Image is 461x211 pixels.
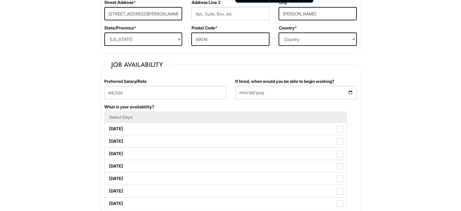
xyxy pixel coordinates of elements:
[105,197,346,209] label: [DATE]
[279,25,297,31] label: Country
[191,25,217,31] label: Postal Code
[109,115,342,119] h5: Select Days
[104,7,182,20] input: Street Address
[105,123,346,135] label: [DATE]
[104,25,136,31] label: State/Province
[279,7,357,20] input: City
[191,32,269,46] input: Postal Code
[105,135,346,147] label: [DATE]
[191,7,269,20] input: Apt., Suite, Box, etc.
[104,32,182,46] select: State/Province
[104,60,170,69] legend: Job Availability
[105,172,346,185] label: [DATE]
[105,185,346,197] label: [DATE]
[279,32,357,46] select: Country
[104,104,154,110] label: What is your availability?
[104,86,226,99] input: Preferred Salary/Rate
[105,160,346,172] label: [DATE]
[105,148,346,160] label: [DATE]
[235,78,334,84] label: If hired, when would you be able to begin working?
[104,78,147,84] label: Preferred Salary/Rate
